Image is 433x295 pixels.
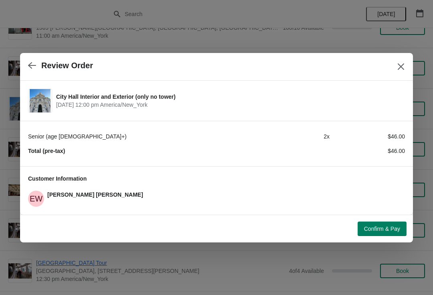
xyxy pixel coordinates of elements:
[28,191,44,207] span: Eugenia
[330,147,405,155] div: $46.00
[364,226,400,232] span: Confirm & Pay
[30,194,42,203] text: EW
[47,191,143,198] span: [PERSON_NAME] [PERSON_NAME]
[28,148,65,154] strong: Total (pre-tax)
[30,89,51,112] img: City Hall Interior and Exterior (only no tower) | | September 18 | 12:00 pm America/New_York
[394,59,408,74] button: Close
[330,132,405,140] div: $46.00
[41,61,93,70] h2: Review Order
[56,93,401,101] span: City Hall Interior and Exterior (only no tower)
[28,175,87,182] span: Customer Information
[254,132,330,140] div: 2 x
[358,222,407,236] button: Confirm & Pay
[56,101,401,109] span: [DATE] 12:00 pm America/New_York
[28,132,254,140] div: Senior (age [DEMOGRAPHIC_DATA]+)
